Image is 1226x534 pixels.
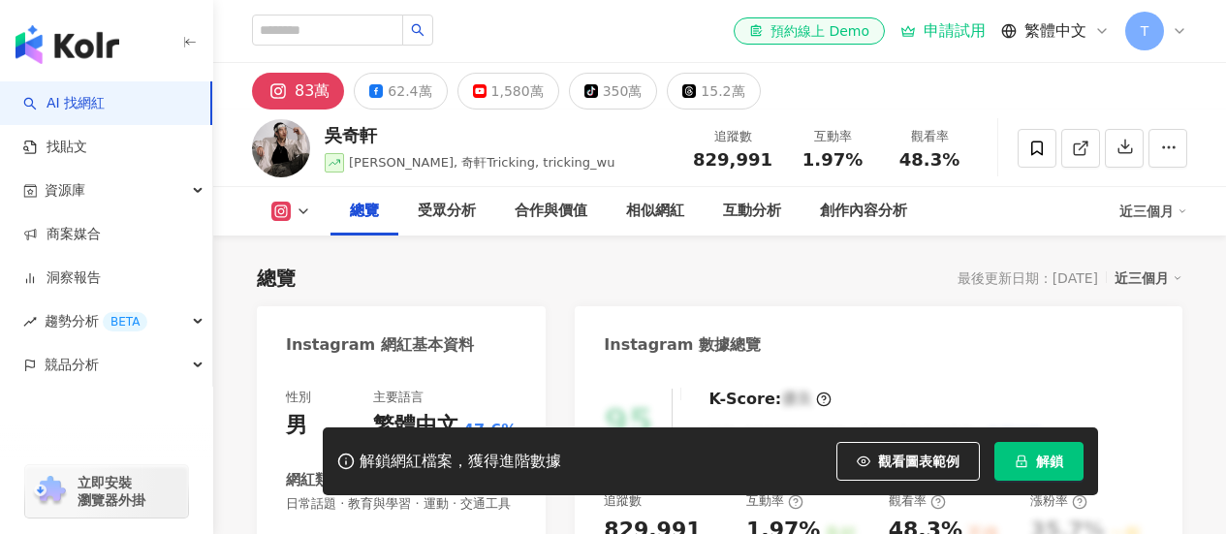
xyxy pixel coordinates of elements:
span: 資源庫 [45,169,85,212]
span: 47.6% [463,420,518,441]
div: 受眾分析 [418,200,476,223]
div: 83萬 [295,78,330,105]
div: 性別 [286,389,311,406]
button: 83萬 [252,73,344,110]
img: KOL Avatar [252,119,310,177]
div: 互動率 [746,492,803,510]
span: T [1141,20,1149,42]
div: 互動分析 [723,200,781,223]
span: 1.97% [802,150,863,170]
div: 觀看率 [893,127,966,146]
div: 主要語言 [373,389,424,406]
div: 吳奇軒 [325,123,615,147]
span: 觀看圖表範例 [878,454,959,469]
div: 創作內容分析 [820,200,907,223]
span: [PERSON_NAME], 奇軒Tricking, tricking_wu [349,155,615,170]
a: chrome extension立即安裝 瀏覽器外掛 [25,465,188,518]
div: 相似網紅 [626,200,684,223]
button: 15.2萬 [667,73,760,110]
button: 350萬 [569,73,658,110]
span: 競品分析 [45,343,99,387]
div: 互動率 [796,127,869,146]
a: searchAI 找網紅 [23,94,105,113]
span: rise [23,315,37,329]
div: 漲粉率 [1030,492,1087,510]
div: 總覽 [257,265,296,292]
img: chrome extension [31,476,69,507]
button: 觀看圖表範例 [836,442,980,481]
div: Instagram 數據總覽 [604,334,761,356]
div: Instagram 網紅基本資料 [286,334,474,356]
div: 1,580萬 [491,78,544,105]
span: 829,991 [693,149,772,170]
div: 總覽 [350,200,379,223]
span: 趨勢分析 [45,299,147,343]
div: 繁體中文 [373,411,458,441]
div: 350萬 [603,78,643,105]
button: 解鎖 [994,442,1084,481]
button: 1,580萬 [457,73,559,110]
span: 繁體中文 [1024,20,1086,42]
div: BETA [103,312,147,331]
a: 洞察報告 [23,268,101,288]
span: search [411,23,424,37]
a: 商案媒合 [23,225,101,244]
a: 申請試用 [900,21,986,41]
span: lock [1015,455,1028,468]
div: 最後更新日期：[DATE] [958,270,1098,286]
div: 近三個月 [1119,196,1187,227]
div: 追蹤數 [693,127,772,146]
div: 62.4萬 [388,78,431,105]
span: 解鎖 [1036,454,1063,469]
div: 追蹤數 [604,492,642,510]
div: 15.2萬 [701,78,744,105]
div: 解鎖網紅檔案，獲得進階數據 [360,452,561,472]
div: 觀看率 [889,492,946,510]
button: 62.4萬 [354,73,447,110]
div: 男 [286,411,307,441]
div: K-Score : [708,389,832,410]
div: 合作與價值 [515,200,587,223]
div: 近三個月 [1115,266,1182,291]
img: logo [16,25,119,64]
div: 預約線上 Demo [749,21,869,41]
a: 找貼文 [23,138,87,157]
a: 預約線上 Demo [734,17,885,45]
span: 48.3% [899,150,959,170]
span: 日常話題 · 教育與學習 · 運動 · 交通工具 [286,495,517,513]
span: 立即安裝 瀏覽器外掛 [78,474,145,509]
